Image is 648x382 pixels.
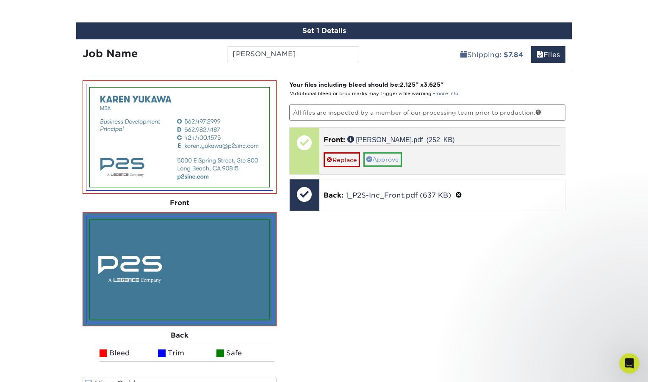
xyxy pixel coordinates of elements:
[324,136,345,144] span: Front:
[216,345,275,362] li: Safe
[460,51,467,59] span: shipping
[83,326,277,345] div: Back
[324,152,360,167] a: Replace
[400,81,415,88] span: 2.125
[289,91,458,96] small: *Additional bleed or crop marks may trigger a file warning –
[424,81,440,88] span: 3.625
[347,136,455,143] a: [PERSON_NAME].pdf (252 KB)
[158,345,216,362] li: Trim
[531,46,565,63] a: Files
[435,91,458,96] a: more info
[363,152,402,167] a: Approve
[324,191,343,199] span: Back:
[455,46,529,63] a: Shipping: $7.84
[227,46,359,62] input: Enter a job name
[83,47,138,60] strong: Job Name
[346,191,451,199] a: 1_P2S-Inc_Front.pdf (637 KB)
[76,22,572,39] div: Set 1 Details
[499,51,523,59] b: : $7.84
[619,353,640,374] iframe: Intercom live chat
[289,81,443,88] strong: Your files including bleed should be: " x "
[537,51,543,59] span: files
[289,104,566,121] p: All files are inspected by a member of our processing team prior to production.
[100,345,158,362] li: Bleed
[83,194,277,212] div: Front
